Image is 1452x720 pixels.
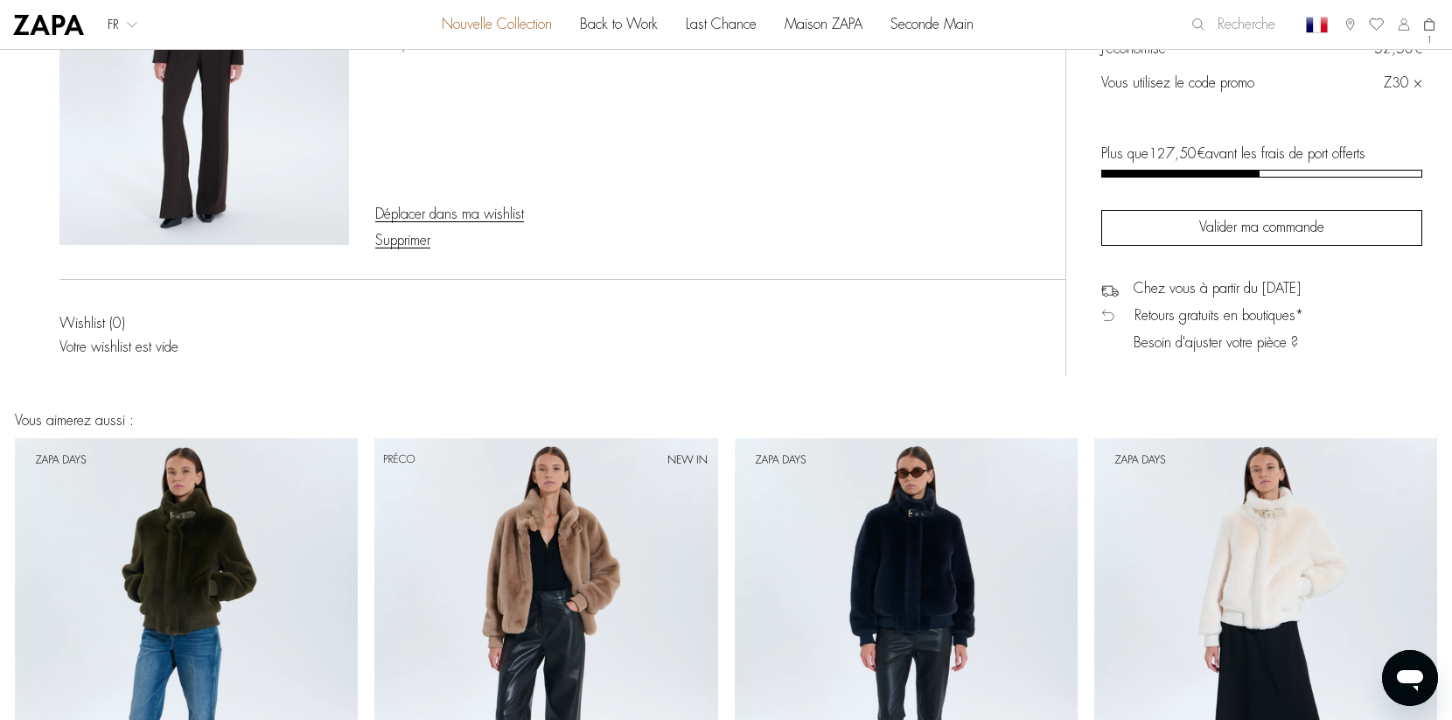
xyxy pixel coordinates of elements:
span: 0 [113,316,122,332]
a: Supprimer [375,233,545,249]
a: × [1414,76,1422,90]
iframe: Bouton de lancement de la fenêtre de messagerie [1382,650,1438,706]
span: Z30 [1384,76,1409,90]
a: Déplacer dans ma wishlist [375,206,545,223]
span: ) [122,316,125,332]
div: Vous aimerez aussi : [15,413,1438,430]
span: Supprimer [375,234,430,248]
p: Chez vous à partir du [DATE] [1134,281,1422,297]
span: € [1197,147,1205,161]
span: Maison ZAPA [785,17,862,33]
div: Votre wishlist est vide [59,339,178,356]
p: Retours gratuits en boutiques* [1134,308,1422,325]
p: Plus que avant les frais de port offerts [1101,146,1422,163]
span: Déplacer dans ma wishlist [375,207,524,222]
img: fr.png [1306,14,1328,36]
span: Seconde Main [890,17,974,33]
button: Besoin d'ajuster votre pièce ? [1101,335,1298,352]
span: Wishlist [59,316,105,332]
span: , [1175,147,1179,161]
div: FR [98,17,148,32]
span: 50 [1175,147,1197,161]
label: Recherche [1191,17,1275,33]
i: 1 [1427,35,1432,45]
span: Valider ma commande [1107,212,1416,244]
label: Vous utilisez le code promo [1101,75,1254,92]
span: 127 [1148,147,1175,161]
button: Valider ma commande [1101,210,1422,246]
span: Back to Work [580,17,658,33]
span: Last Chance [686,17,757,33]
span: Nouvelle Collection [442,17,552,33]
span: ( [109,316,113,332]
